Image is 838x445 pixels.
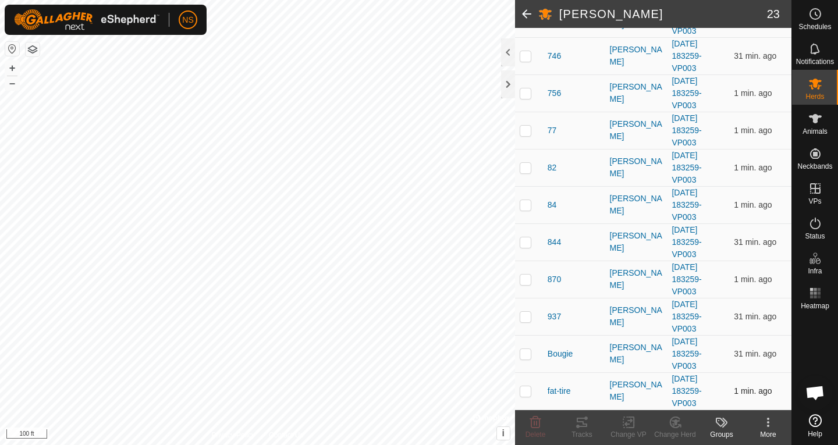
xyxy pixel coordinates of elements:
div: Tracks [559,429,605,440]
span: 870 [548,273,561,286]
span: 77 [548,124,557,137]
a: [DATE] 183259-VP003 [672,2,701,35]
a: Contact Us [269,430,303,440]
h2: [PERSON_NAME] [559,7,767,21]
span: i [502,428,505,438]
img: Gallagher Logo [14,9,159,30]
button: i [497,427,510,440]
span: Status [805,233,825,240]
span: Animals [803,128,828,135]
span: Help [808,430,822,437]
span: Notifications [796,58,834,65]
span: Oct 1, 2025, 7:35 AM [734,275,772,284]
div: [PERSON_NAME] [610,193,663,217]
button: – [5,76,19,90]
span: Oct 1, 2025, 7:35 AM [734,163,772,172]
span: 844 [548,236,561,248]
button: + [5,61,19,75]
div: [PERSON_NAME] [610,118,663,143]
a: [DATE] 183259-VP003 [672,188,701,222]
span: Oct 1, 2025, 7:35 AM [734,126,772,135]
span: Oct 1, 2025, 7:05 AM [734,237,776,247]
span: 84 [548,199,557,211]
span: Oct 1, 2025, 7:35 AM [734,88,772,98]
span: Oct 1, 2025, 7:05 AM [734,312,776,321]
a: [DATE] 183259-VP003 [672,113,701,147]
span: Heatmap [801,302,829,309]
div: [PERSON_NAME] [610,81,663,105]
span: Oct 1, 2025, 7:35 AM [734,386,772,396]
a: Privacy Policy [211,430,255,440]
span: Oct 1, 2025, 7:35 AM [734,200,772,209]
span: 82 [548,162,557,174]
a: [DATE] 183259-VP003 [672,39,701,73]
a: [DATE] 183259-VP003 [672,300,701,333]
span: 23 [767,5,780,23]
a: [DATE] 183259-VP003 [672,151,701,184]
div: More [745,429,791,440]
span: 746 [548,50,561,62]
div: [PERSON_NAME] [610,230,663,254]
div: Open chat [798,375,833,410]
a: [DATE] 183259-VP003 [672,262,701,296]
span: Schedules [798,23,831,30]
div: [PERSON_NAME] [610,341,663,366]
span: 756 [548,87,561,99]
div: Change Herd [652,429,698,440]
span: VPs [808,198,821,205]
span: Oct 1, 2025, 7:05 AM [734,51,776,60]
span: Delete [525,430,546,439]
a: [DATE] 183259-VP003 [672,337,701,371]
div: [PERSON_NAME] [610,304,663,329]
a: Help [792,410,838,442]
div: [PERSON_NAME] [610,44,663,68]
a: [DATE] 183259-VP003 [672,225,701,259]
div: [PERSON_NAME] [610,267,663,291]
div: Change VP [605,429,652,440]
div: Groups [698,429,745,440]
span: Infra [808,268,822,275]
div: [PERSON_NAME] [610,379,663,403]
a: [DATE] 183259-VP003 [672,374,701,408]
a: [DATE] 183259-VP003 [672,76,701,110]
div: [PERSON_NAME] [610,155,663,180]
button: Map Layers [26,42,40,56]
span: Oct 1, 2025, 7:05 AM [734,349,776,358]
button: Reset Map [5,42,19,56]
span: 937 [548,311,561,323]
span: fat-tire [548,385,571,397]
span: NS [182,14,193,26]
span: Bougie [548,348,573,360]
span: Neckbands [797,163,832,170]
span: Herds [805,93,824,100]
